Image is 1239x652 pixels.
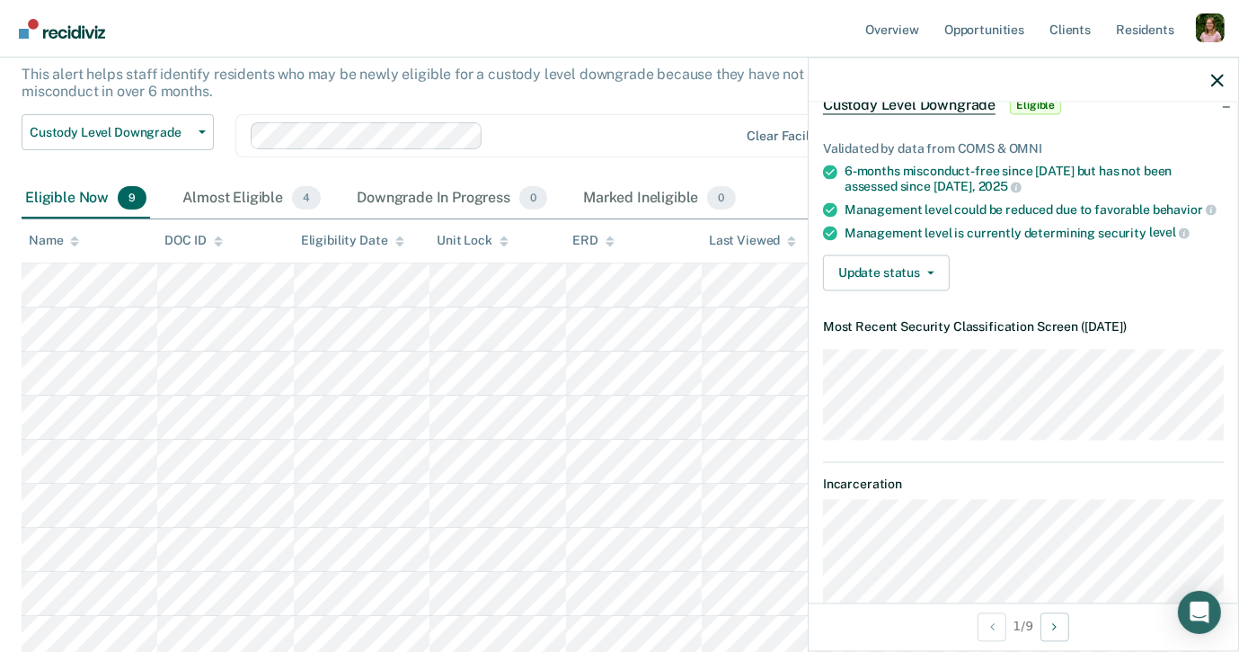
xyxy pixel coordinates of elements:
[437,233,509,248] div: Unit Lock
[1010,96,1061,114] span: Eligible
[823,320,1224,335] dt: Most Recent Security Classification Screen ( [DATE] )
[1149,226,1190,240] span: level
[823,141,1224,156] div: Validated by data from COMS & OMNI
[353,179,551,219] div: Downgrade In Progress
[978,180,1022,194] span: 2025
[1178,591,1221,634] div: Open Intercom Messenger
[22,66,920,100] p: This alert helps staff identify residents who may be newly eligible for a custody level downgrade...
[30,125,191,140] span: Custody Level Downgrade
[519,186,547,210] span: 0
[809,76,1238,134] div: Custody Level DowngradeEligible
[164,233,222,248] div: DOC ID
[580,179,739,219] div: Marked Ineligible
[301,233,404,248] div: Eligibility Date
[845,201,1224,218] div: Management level could be reduced due to favorable
[19,19,105,39] img: Recidiviz
[179,179,324,219] div: Almost Eligible
[845,225,1224,241] div: Management level is currently determining security
[823,96,996,114] span: Custody Level Downgrade
[1040,612,1069,641] button: Next Opportunity
[1196,13,1225,42] button: Profile dropdown button
[747,129,835,144] div: Clear facilities
[823,478,1224,493] dt: Incarceration
[707,186,735,210] span: 0
[22,179,150,219] div: Eligible Now
[845,164,1224,194] div: 6-months misconduct-free since [DATE] but has not been assessed since [DATE],
[709,233,796,248] div: Last Viewed
[1153,202,1217,217] span: behavior
[573,233,615,248] div: ERD
[292,186,321,210] span: 4
[823,255,950,291] button: Update status
[978,612,1006,641] button: Previous Opportunity
[118,186,146,210] span: 9
[809,603,1238,650] div: 1 / 9
[29,233,79,248] div: Name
